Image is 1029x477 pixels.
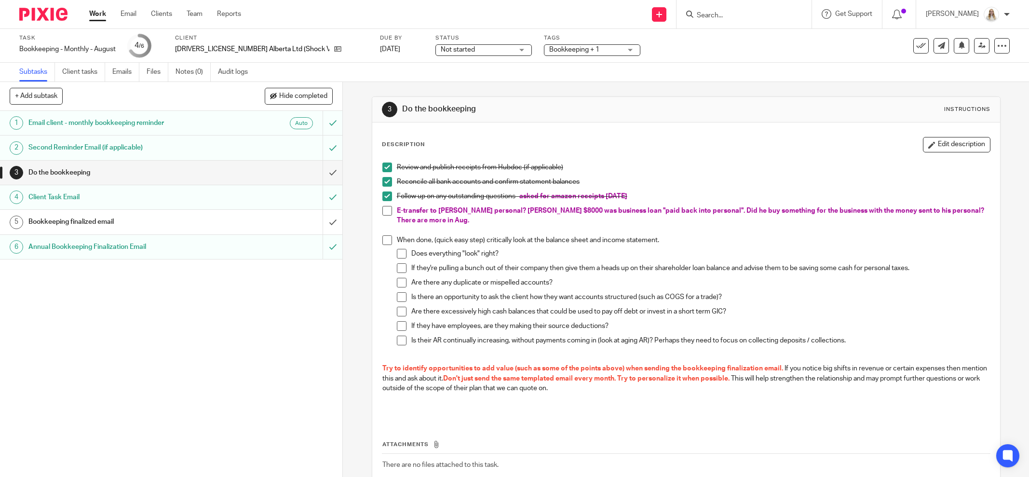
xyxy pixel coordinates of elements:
h1: Email client - monthly bookkeeping reminder [28,116,218,130]
h1: Client Task Email [28,190,218,204]
a: Emails [112,63,139,82]
p: If they have employees, are they making their source deductions? [411,321,990,331]
p: Are there excessively high cash balances that could be used to pay off debt or invest in a short ... [411,307,990,316]
h1: Annual Bookkeeping Finalization Email [28,240,218,254]
label: Client [175,34,368,42]
p: Is their AR continually increasing, without payments coming in (look at aging AR)? Perhaps they n... [411,336,990,345]
button: Edit description [923,137,990,152]
p: Is there an opportunity to ask the client how they want accounts structured (such as COGS for a t... [411,292,990,302]
a: Work [89,9,106,19]
span: Hide completed [279,93,327,100]
label: Due by [380,34,423,42]
span: [DATE] [380,46,400,53]
h1: Second Reminder Email (if applicable) [28,140,218,155]
p: [PERSON_NAME] [926,9,979,19]
p: [DRIVERS_LICENSE_NUMBER] Alberta Ltd (Shock Value Contracting Services) [175,44,329,54]
p: If they're pulling a bunch out of their company then give them a heads up on their shareholder lo... [411,263,990,273]
div: Instructions [944,106,990,113]
small: /6 [139,43,144,49]
h1: Bookkeeping finalized email [28,215,218,229]
span: Try to identify opportunities to add value (such as some of the points above) when sending the bo... [382,365,783,372]
input: Search [696,12,783,20]
span: There are no files attached to this task. [382,462,499,468]
a: Files [147,63,168,82]
a: Reports [217,9,241,19]
p: When done, (quick easy step) critically look at the balance sheet and income statement. [397,235,990,245]
div: 1 [10,116,23,130]
h1: Do the bookkeeping [28,165,218,180]
a: Clients [151,9,172,19]
a: Team [187,9,203,19]
div: 4 [135,40,144,51]
span: asked for amazon receipts [DATE] [519,193,627,200]
div: 2 [10,141,23,155]
label: Tags [544,34,640,42]
a: Subtasks [19,63,55,82]
span: Attachments [382,442,429,447]
a: Audit logs [218,63,255,82]
label: Task [19,34,116,42]
span: Don't just send the same templated email every month. Try to personalize it when possible. [443,375,730,382]
span: E-transfer to [PERSON_NAME] personal? [PERSON_NAME] $8000 was business loan "paid back into perso... [397,207,986,224]
div: 6 [10,240,23,254]
p: If you notice big shifts in revenue or certain expenses then mention this and ask about it. This ... [382,364,990,393]
button: + Add subtask [10,88,63,104]
span: Bookkeeping + 1 [549,46,599,53]
a: Notes (0) [176,63,211,82]
p: Are there any duplicate or mispelled accounts? [411,278,990,287]
div: 5 [10,216,23,229]
div: Bookkeeping - Monthly - August [19,44,116,54]
span: Get Support [835,11,872,17]
img: Pixie [19,8,68,21]
button: Hide completed [265,88,333,104]
img: Headshot%2011-2024%20white%20background%20square%202.JPG [984,7,999,22]
a: Client tasks [62,63,105,82]
p: Reconcile all bank accounts and confirm statement balances [397,177,990,187]
div: 4 [10,191,23,204]
h1: Do the bookkeeping [402,104,706,114]
div: 3 [382,102,397,117]
p: Description [382,141,425,149]
p: Review and publish receipts from Hubdoc (if applicable) [397,163,990,172]
div: 3 [10,166,23,179]
p: Does everything "look" right? [411,249,990,259]
a: Email [121,9,136,19]
div: Auto [290,117,313,129]
p: Follow up on any outstanding questions - [397,191,990,201]
label: Status [435,34,532,42]
span: Not started [441,46,475,53]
